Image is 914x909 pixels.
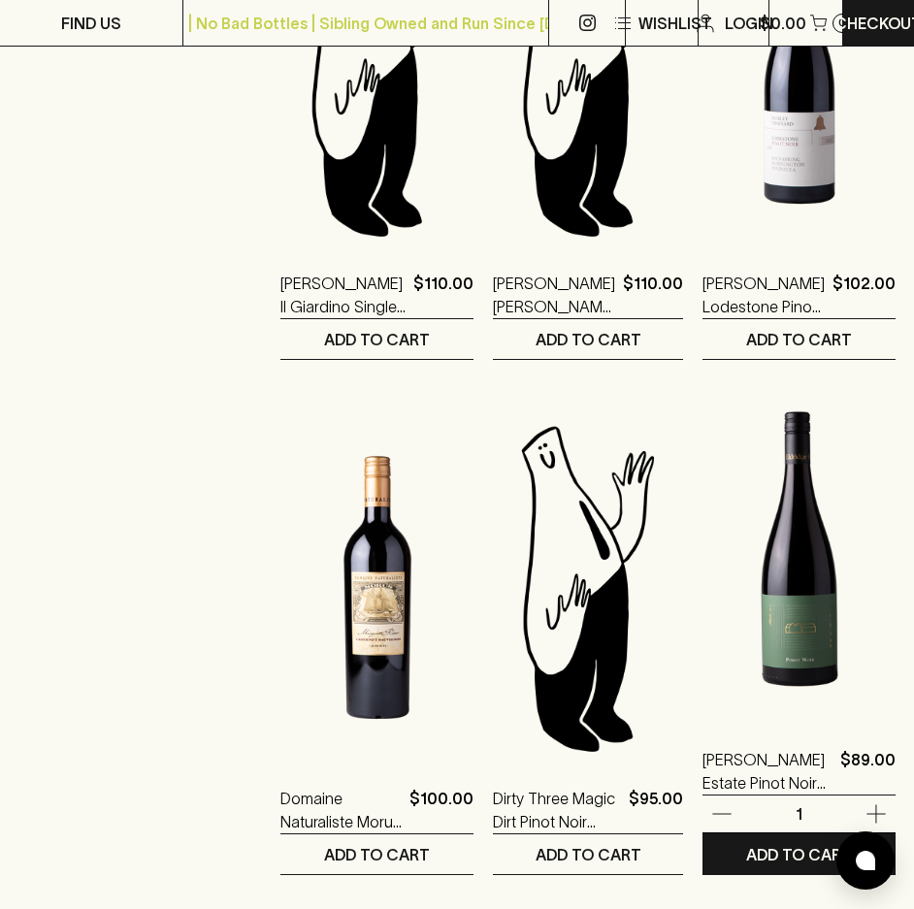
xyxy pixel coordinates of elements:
p: 1 [776,803,823,825]
img: Eldridge Estate Pinot Noir 2023 [702,379,896,719]
p: Login [725,12,773,35]
p: ADD TO CART [746,843,852,866]
p: $100.00 [409,787,473,833]
p: $95.00 [629,787,683,833]
img: bubble-icon [856,851,875,870]
button: ADD TO CART [493,319,683,359]
p: ADD TO CART [324,328,430,351]
a: [PERSON_NAME] Lodestone Pinot Noir 2023 [702,272,825,318]
a: [PERSON_NAME] Il Giardino Single Block Pinot Noir 2022 [280,272,406,318]
p: Wishlist [638,12,712,35]
img: Domaine Naturaliste Morus Cabernet Sauvignon 2020 [280,418,473,758]
p: $110.00 [623,272,683,318]
p: $0.00 [760,12,806,35]
p: ADD TO CART [746,328,852,351]
p: ADD TO CART [536,328,641,351]
button: ADD TO CART [280,319,473,359]
button: ADD TO CART [702,319,896,359]
button: ADD TO CART [702,834,896,874]
p: $110.00 [413,272,473,318]
a: Domaine Naturaliste Morus Cabernet Sauvignon 2020 [280,787,402,833]
img: Blackhearts & Sparrows Man [493,418,683,758]
p: $89.00 [840,748,896,795]
p: $102.00 [832,272,896,318]
p: FIND US [61,12,121,35]
button: ADD TO CART [280,834,473,874]
a: [PERSON_NAME] [PERSON_NAME] Single Block Pinot Noir 2022 [493,272,615,318]
p: ADD TO CART [536,843,641,866]
a: [PERSON_NAME] Estate Pinot Noir 2023 [702,748,832,795]
a: Dirty Three Magic Dirt Pinot Noir 2024 [493,787,621,833]
button: ADD TO CART [493,834,683,874]
p: ADD TO CART [324,843,430,866]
